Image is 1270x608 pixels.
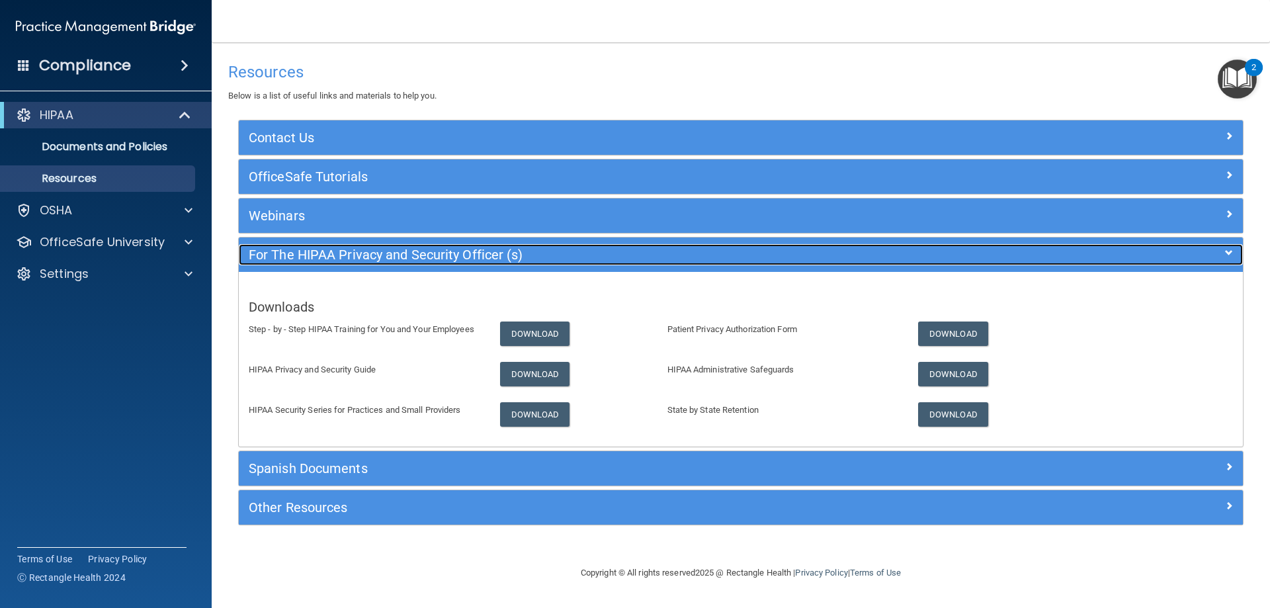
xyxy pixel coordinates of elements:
a: Other Resources [249,497,1233,518]
a: OfficeSafe Tutorials [249,166,1233,187]
h5: OfficeSafe Tutorials [249,169,982,184]
p: OfficeSafe University [40,234,165,250]
p: Patient Privacy Authorization Form [667,322,899,337]
h5: For The HIPAA Privacy and Security Officer (s) [249,247,982,262]
p: Documents and Policies [9,140,189,153]
p: HIPAA Administrative Safeguards [667,362,899,378]
a: Terms of Use [17,552,72,566]
div: Copyright © All rights reserved 2025 @ Rectangle Health | | [499,552,982,594]
a: Terms of Use [850,568,901,578]
h4: Compliance [39,56,131,75]
a: Download [918,362,988,386]
p: HIPAA [40,107,73,123]
h5: Webinars [249,208,982,223]
a: HIPAA [16,107,192,123]
p: HIPAA Privacy and Security Guide [249,362,480,378]
span: Ⓒ Rectangle Health 2024 [17,571,126,584]
a: OSHA [16,202,192,218]
a: Contact Us [249,127,1233,148]
p: Resources [9,172,189,185]
a: Download [500,402,570,427]
a: For The HIPAA Privacy and Security Officer (s) [249,244,1233,265]
div: 2 [1251,67,1256,85]
a: Spanish Documents [249,458,1233,479]
p: HIPAA Security Series for Practices and Small Providers [249,402,480,418]
p: State by State Retention [667,402,899,418]
a: Settings [16,266,192,282]
a: Download [918,402,988,427]
a: Download [918,322,988,346]
h5: Other Resources [249,500,982,515]
h5: Contact Us [249,130,982,145]
h5: Spanish Documents [249,461,982,476]
button: Open Resource Center, 2 new notifications [1218,60,1257,99]
a: Privacy Policy [795,568,847,578]
p: OSHA [40,202,73,218]
span: Below is a list of useful links and materials to help you. [228,91,437,101]
a: Privacy Policy [88,552,148,566]
p: Step - by - Step HIPAA Training for You and Your Employees [249,322,480,337]
img: PMB logo [16,14,196,40]
a: Download [500,362,570,386]
a: Webinars [249,205,1233,226]
h4: Resources [228,64,1253,81]
a: OfficeSafe University [16,234,192,250]
a: Download [500,322,570,346]
h5: Downloads [249,300,1233,314]
p: Settings [40,266,89,282]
